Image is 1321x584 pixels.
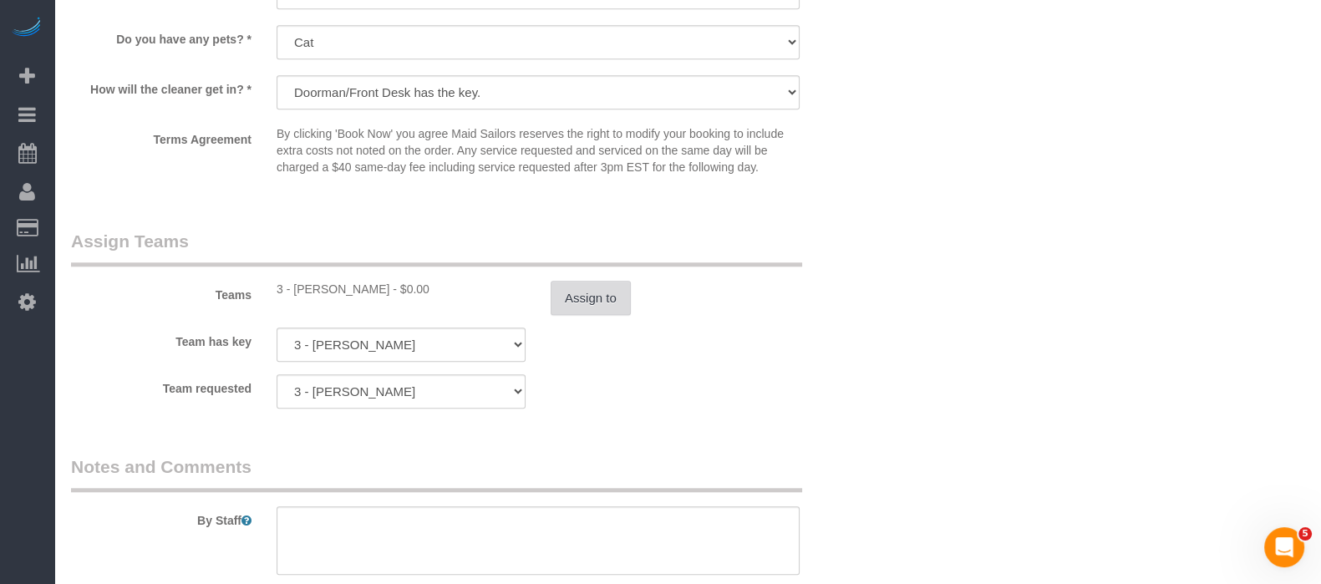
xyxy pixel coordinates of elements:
legend: Assign Teams [71,229,802,267]
div: 0 hours x $17.00/hour [277,281,526,297]
legend: Notes and Comments [71,455,802,492]
label: Team has key [58,328,264,350]
label: By Staff [58,506,264,529]
iframe: Intercom live chat [1264,527,1304,567]
p: By clicking 'Book Now' you agree Maid Sailors reserves the right to modify your booking to includ... [277,125,800,175]
label: Team requested [58,374,264,397]
label: Teams [58,281,264,303]
img: Automaid Logo [10,17,43,40]
label: How will the cleaner get in? * [58,75,264,98]
label: Do you have any pets? * [58,25,264,48]
label: Terms Agreement [58,125,264,148]
span: 5 [1298,527,1312,541]
button: Assign to [551,281,631,316]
